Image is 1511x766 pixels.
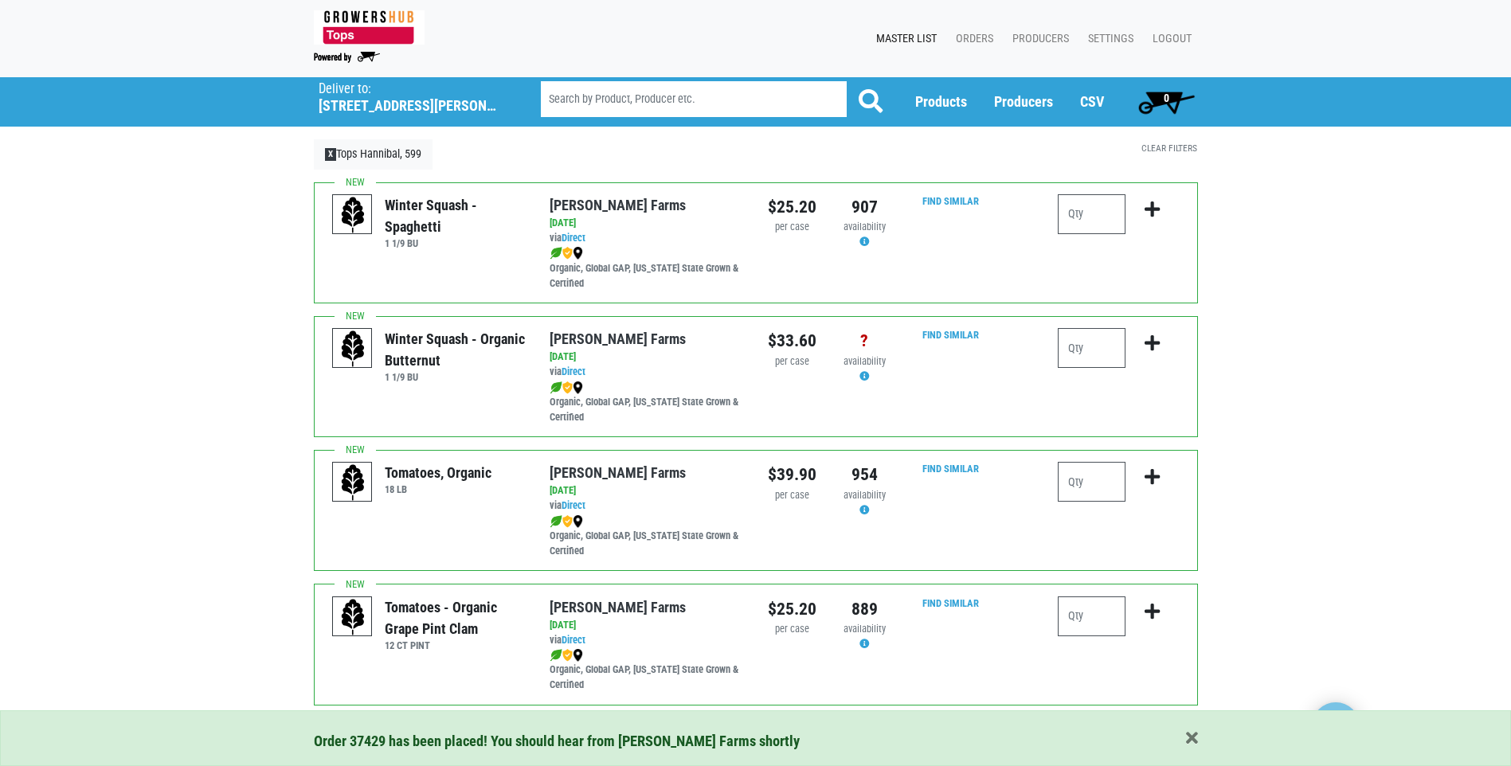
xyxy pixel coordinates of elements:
div: [DATE] [550,216,743,231]
div: Organic, Global GAP, [US_STATE] State Grown & Certified [550,246,743,291]
h6: 1 1/9 BU [385,237,526,249]
div: per case [768,488,816,503]
h5: [STREET_ADDRESS][PERSON_NAME] [319,97,500,115]
img: map_marker-0e94453035b3232a4d21701695807de9.png [573,381,583,394]
a: [PERSON_NAME] Farms [550,197,686,213]
img: Powered by Big Wheelbarrow [314,52,380,63]
div: per case [768,622,816,637]
div: Organic, Global GAP, [US_STATE] State Grown & Certified [550,514,743,559]
div: 889 [840,596,889,622]
div: $33.60 [768,328,816,354]
input: Search by Product, Producer etc. [541,81,847,117]
img: safety-e55c860ca8c00a9c171001a62a92dabd.png [562,515,573,528]
div: via [550,365,743,380]
span: availability [844,355,886,367]
div: via [550,498,743,514]
img: placeholder-variety-43d6402dacf2d531de610a020419775a.svg [333,195,373,235]
div: [DATE] [550,350,743,365]
img: leaf-e5c59151409436ccce96b2ca1b28e03c.png [550,649,562,662]
img: leaf-e5c59151409436ccce96b2ca1b28e03c.png [550,515,562,528]
div: per case [768,354,816,369]
div: Organic, Global GAP, [US_STATE] State Grown & Certified [550,647,743,693]
a: Direct [562,499,585,511]
a: [PERSON_NAME] Farms [550,330,686,347]
div: via [550,231,743,246]
input: Qty [1058,328,1125,368]
h6: 1 1/9 BU [385,371,526,383]
a: Settings [1075,24,1140,54]
a: Find Similar [922,463,979,475]
img: leaf-e5c59151409436ccce96b2ca1b28e03c.png [550,247,562,260]
div: Organic, Global GAP, [US_STATE] State Grown & Certified [550,380,743,425]
div: Order 37429 has been placed! You should hear from [PERSON_NAME] Farms shortly [314,730,1198,752]
a: Direct [562,634,585,646]
span: X [325,148,337,161]
img: leaf-e5c59151409436ccce96b2ca1b28e03c.png [550,381,562,394]
div: $39.90 [768,462,816,487]
a: Clear Filters [1141,143,1197,154]
span: availability [844,489,886,501]
div: via [550,633,743,648]
a: XTops Hannibal, 599 [314,139,433,170]
a: CSV [1080,93,1104,110]
input: Qty [1058,194,1125,234]
div: Winter Squash - Organic Butternut [385,328,526,371]
a: Orders [943,24,1000,54]
span: Tops Hannibal, 599 (409 Fulton St, Hannibal, NY 13074, USA) [319,77,512,115]
input: Qty [1058,596,1125,636]
div: $25.20 [768,194,816,220]
h6: 18 LB [385,483,491,495]
div: Tomatoes - Organic Grape Pint Clam [385,596,526,639]
span: availability [844,221,886,233]
a: Master List [863,24,943,54]
div: $25.20 [768,596,816,622]
input: Qty [1058,462,1125,502]
div: ? [840,328,889,354]
div: 907 [840,194,889,220]
img: 279edf242af8f9d49a69d9d2afa010fb.png [314,10,425,45]
a: [PERSON_NAME] Farms [550,599,686,616]
img: placeholder-variety-43d6402dacf2d531de610a020419775a.svg [333,463,373,502]
a: Producers [1000,24,1075,54]
div: Winter Squash - Spaghetti [385,194,526,237]
div: [DATE] [550,483,743,498]
img: map_marker-0e94453035b3232a4d21701695807de9.png [573,247,583,260]
img: placeholder-variety-43d6402dacf2d531de610a020419775a.svg [333,597,373,637]
div: [DATE] [550,618,743,633]
div: 954 [840,462,889,487]
a: [PERSON_NAME] Farms [550,464,686,481]
a: 0 [1131,86,1202,118]
img: safety-e55c860ca8c00a9c171001a62a92dabd.png [562,247,573,260]
img: placeholder-variety-43d6402dacf2d531de610a020419775a.svg [333,329,373,369]
img: safety-e55c860ca8c00a9c171001a62a92dabd.png [562,649,573,662]
a: Find Similar [922,195,979,207]
a: Producers [994,93,1053,110]
a: Find Similar [922,329,979,341]
img: safety-e55c860ca8c00a9c171001a62a92dabd.png [562,381,573,394]
a: Products [915,93,967,110]
h6: 12 CT PINT [385,639,526,651]
div: Tomatoes, Organic [385,462,491,483]
a: Direct [562,365,585,377]
img: map_marker-0e94453035b3232a4d21701695807de9.png [573,515,583,528]
div: per case [768,220,816,235]
span: availability [844,623,886,635]
span: 0 [1164,92,1169,104]
a: Find Similar [922,597,979,609]
a: Logout [1140,24,1198,54]
p: Deliver to: [319,81,500,97]
img: map_marker-0e94453035b3232a4d21701695807de9.png [573,649,583,662]
a: Direct [562,232,585,244]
